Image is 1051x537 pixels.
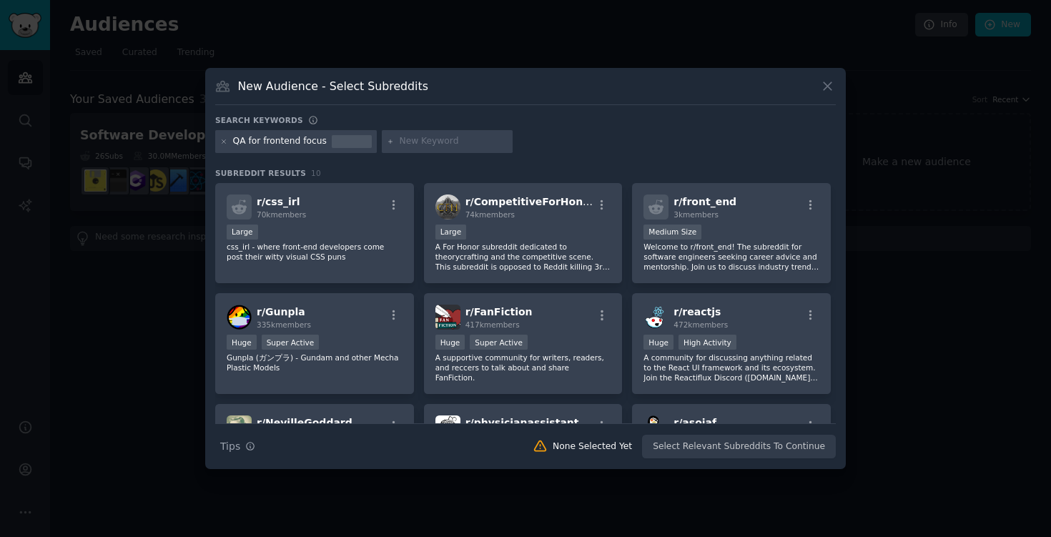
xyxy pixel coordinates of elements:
img: CompetitiveForHonor [435,194,460,220]
span: r/ front_end [673,196,736,207]
span: r/ css_irl [257,196,300,207]
span: Subreddit Results [215,168,306,178]
span: Tips [220,439,240,454]
span: 70k members [257,210,306,219]
p: A community for discussing anything related to the React UI framework and its ecosystem. Join the... [643,353,819,383]
h3: Search keywords [215,115,303,125]
div: Super Active [262,335,320,350]
span: r/ Gunpla [257,306,305,317]
div: None Selected Yet [553,440,632,453]
div: Large [227,225,258,240]
span: r/ FanFiction [465,306,533,317]
span: 74k members [465,210,515,219]
img: asoiaf [643,415,668,440]
div: Huge [643,335,673,350]
span: r/ CompetitiveForHonor [465,196,595,207]
input: New Keyword [399,135,508,148]
img: NevilleGoddard [227,415,252,440]
span: r/ physicianassistant [465,417,579,428]
div: Medium Size [643,225,701,240]
div: Super Active [470,335,528,350]
span: 3k members [673,210,719,219]
div: QA for frontend focus [233,135,327,148]
button: Tips [215,434,260,459]
span: r/ reactjs [673,306,721,317]
img: FanFiction [435,305,460,330]
p: Gunpla (ガンプラ) - Gundam and other Mecha Plastic Models [227,353,403,373]
div: Huge [435,335,465,350]
div: Huge [227,335,257,350]
span: 10 [311,169,321,177]
span: 335k members [257,320,311,329]
span: 472k members [673,320,728,329]
p: css_irl - where front-end developers come post their witty visual CSS puns [227,242,403,262]
div: High Activity [679,335,736,350]
span: r/ NevilleGoddard [257,417,352,428]
img: reactjs [643,305,668,330]
p: Welcome to r/front_end! The subreddit for software engineers seeking career advice and mentorship... [643,242,819,272]
div: Large [435,225,467,240]
p: A supportive community for writers, readers, and reccers to talk about and share FanFiction. [435,353,611,383]
span: 417k members [465,320,520,329]
img: physicianassistant [435,415,460,440]
p: A For Honor subreddit dedicated to theorycrafting and the competitive scene. This subreddit is op... [435,242,611,272]
img: Gunpla [227,305,252,330]
span: r/ asoiaf [673,417,716,428]
h3: New Audience - Select Subreddits [238,79,428,94]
